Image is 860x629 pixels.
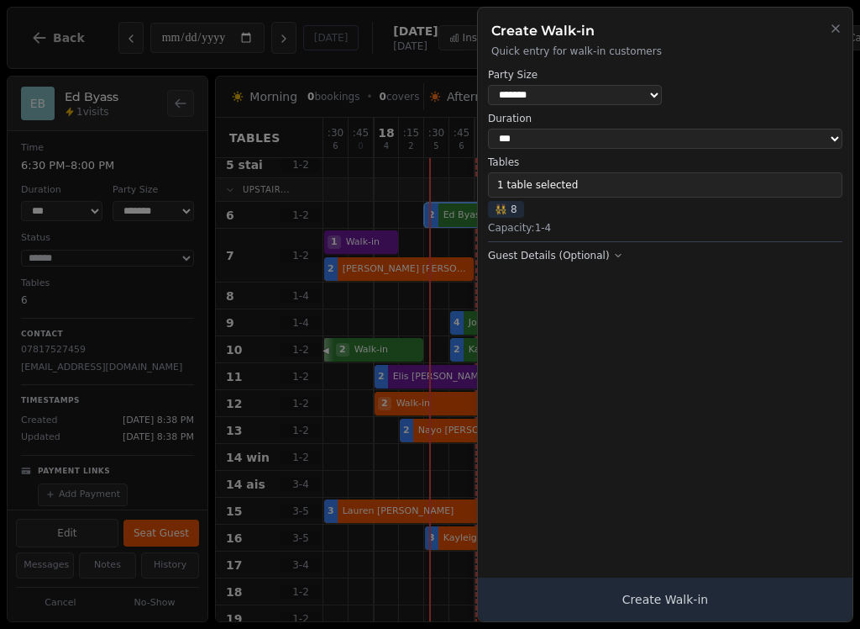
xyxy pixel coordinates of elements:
[488,221,842,235] div: Capacity: 1 - 4
[491,21,839,41] h2: Create Walk-in
[488,172,842,198] button: 1 table selected
[488,112,842,125] label: Duration
[488,249,623,262] button: Guest Details (Optional)
[478,578,852,621] button: Create Walk-in
[488,68,662,82] label: Party Size
[488,156,842,169] label: Tables
[488,201,524,218] span: 8
[491,45,839,58] p: Quick entry for walk-in customers
[495,203,507,216] span: 👯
